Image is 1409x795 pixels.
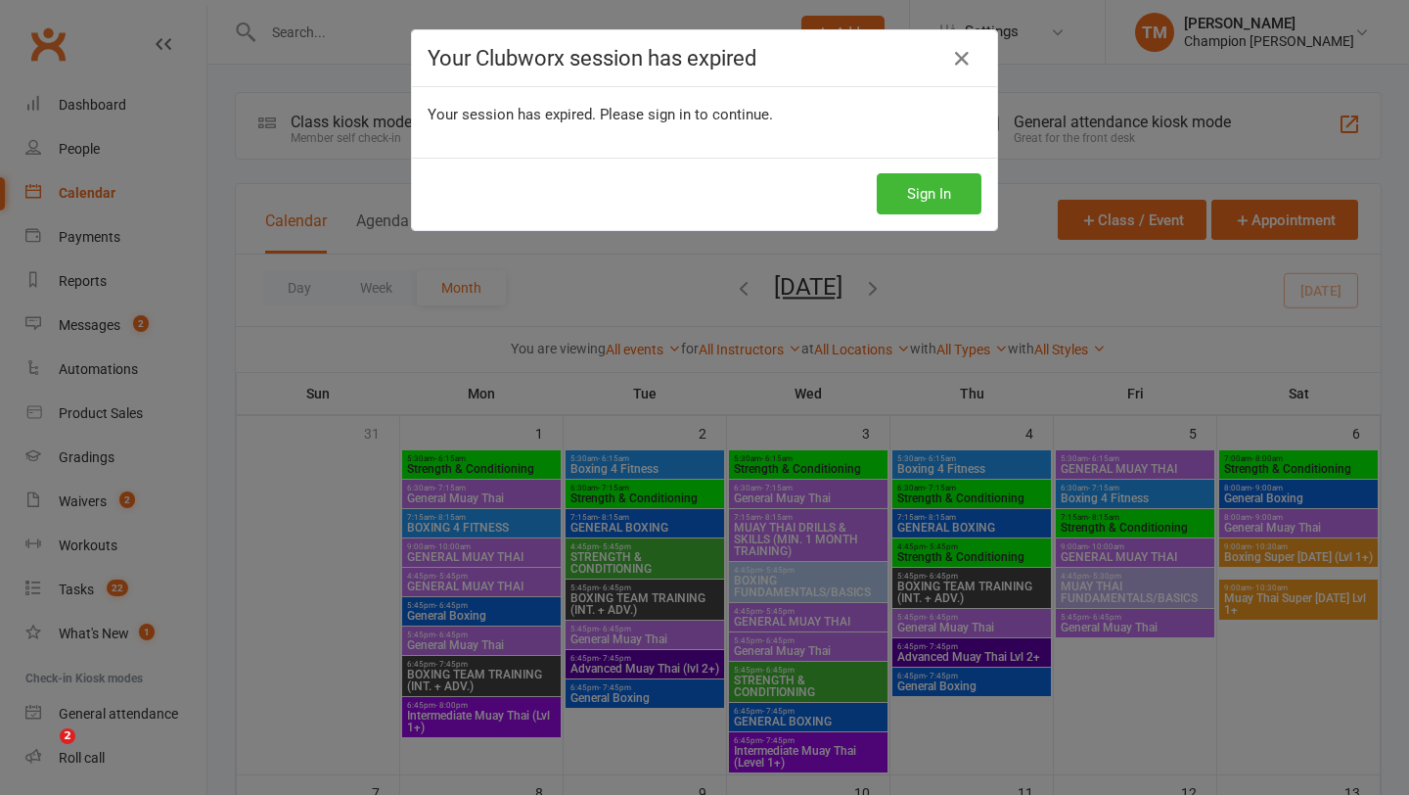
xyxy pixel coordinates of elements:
h4: Your Clubworx session has expired [428,46,981,70]
button: Sign In [877,173,981,214]
iframe: Intercom live chat [20,728,67,775]
span: 2 [60,728,75,744]
a: Close [946,43,977,74]
span: Your session has expired. Please sign in to continue. [428,106,773,123]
